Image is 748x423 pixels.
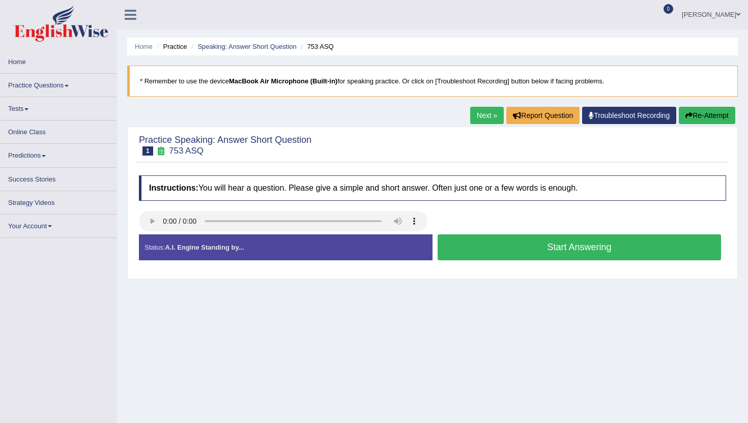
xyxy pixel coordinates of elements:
[229,77,337,85] b: MacBook Air Microphone (Built-in)
[135,43,153,50] a: Home
[156,146,166,156] small: Exam occurring question
[582,107,676,124] a: Troubleshoot Recording
[1,120,117,140] a: Online Class
[506,107,580,124] button: Report Question
[154,42,187,51] li: Practice
[197,43,296,50] a: Speaking: Answer Short Question
[165,244,244,251] strong: A.I. Engine Standing by...
[1,74,117,94] a: Practice Questions
[664,4,674,14] span: 0
[298,42,333,51] li: 753 ASQ
[1,168,117,188] a: Success Stories
[139,234,433,260] div: Status:
[438,234,721,260] button: Start Answering
[1,191,117,211] a: Strategy Videos
[169,146,204,156] small: 753 ASQ
[139,135,311,156] h2: Practice Speaking: Answer Short Question
[1,215,117,234] a: Your Account
[149,184,198,192] b: Instructions:
[1,97,117,117] a: Tests
[127,66,738,97] blockquote: * Remember to use the device for speaking practice. Or click on [Troubleshoot Recording] button b...
[139,175,726,201] h4: You will hear a question. Please give a simple and short answer. Often just one or a few words is...
[142,146,153,156] span: 1
[679,107,735,124] button: Re-Attempt
[470,107,504,124] a: Next »
[1,50,117,70] a: Home
[1,144,117,164] a: Predictions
